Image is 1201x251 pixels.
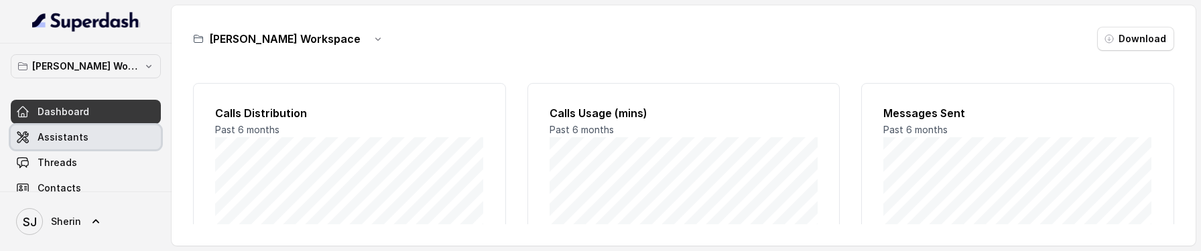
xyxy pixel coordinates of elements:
[1097,27,1174,51] button: Download
[32,58,139,74] p: [PERSON_NAME] Workspace
[550,105,818,121] h2: Calls Usage (mins)
[209,31,361,47] h3: [PERSON_NAME] Workspace
[32,11,140,32] img: light.svg
[215,105,484,121] h2: Calls Distribution
[23,215,37,229] text: SJ
[51,215,81,228] span: Sherin
[38,131,88,144] span: Assistants
[38,181,81,195] span: Contacts
[11,100,161,124] a: Dashboard
[883,124,948,135] span: Past 6 months
[38,156,77,169] span: Threads
[11,125,161,149] a: Assistants
[11,176,161,200] a: Contacts
[550,124,614,135] span: Past 6 months
[11,203,161,240] a: Sherin
[11,151,161,175] a: Threads
[38,105,89,118] span: Dashboard
[883,105,1152,121] h2: Messages Sent
[11,54,161,78] button: [PERSON_NAME] Workspace
[215,124,279,135] span: Past 6 months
